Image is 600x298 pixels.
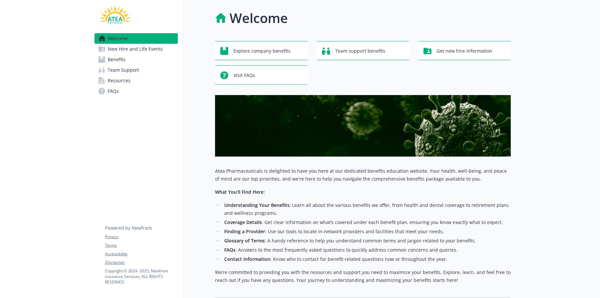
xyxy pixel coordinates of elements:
li: : Use our tools to locate in-network providers and facilities that meet your needs. [222,228,511,236]
li: : Know who to contact for benefit-related questions now or throughout the year. [222,255,511,263]
span: Welcome [108,33,128,44]
span: Resources [108,75,130,86]
strong: What You’ll Find Here: [215,189,265,195]
a: New Hire and Life Events [95,44,178,54]
span: Visit FAQs [233,69,255,82]
a: Benefits [95,54,178,65]
span: Team support benefits [335,45,385,57]
a: Welcome [95,33,178,44]
img: overview page banner [215,95,511,157]
a: Disclaimer [105,260,177,265]
p: We’re committed to providing you with the resources and support you need to maximize your benefit... [215,268,511,284]
button: Visit FAQs [215,65,308,85]
strong: Understanding Your Benefits [224,202,289,208]
strong: Contact Information [224,256,270,262]
button: Explore company benefits [215,41,308,60]
li: : Answers to the most frequently asked questions to quickly address common concerns and queries. [222,246,511,254]
a: Resources [95,75,178,86]
p: Atea Pharmaceuticals is delighted to have you here at our dedicated benefits education website. Y... [215,167,511,183]
span: New Hire and Life Events [108,44,163,54]
a: Terms [105,242,177,248]
a: Accessibility [105,251,177,257]
a: FAQs [95,86,178,96]
span: Explore company benefits [233,45,290,57]
li: : Learn all about the various benefits we offer, from health and dental coverage to retirement pl... [222,201,511,217]
h1: Welcome [230,8,288,28]
span: Team Support [108,65,139,75]
strong: FAQs [224,247,235,253]
strong: Coverage Details [224,219,262,225]
a: Privacy [105,234,177,240]
strong: Finding a Provider [224,228,265,235]
span: FAQs [108,86,119,96]
span: Benefits [108,54,125,65]
button: Team support benefits [317,41,409,60]
li: : A handy reference to help you understand common terms and jargon related to your benefits. [222,237,511,245]
p: Copyright © 2024 - 2025 , Newfront Insurance Services, ALL RIGHTS RESERVED [105,268,177,285]
a: Team Support [95,65,178,75]
button: Get new hire information [418,41,511,60]
span: Get new hire information [437,45,492,57]
strong: Glossary of Terms [224,237,265,244]
li: : Get clear information on what’s covered under each benefit plan, ensuring you know exactly what... [222,218,511,226]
